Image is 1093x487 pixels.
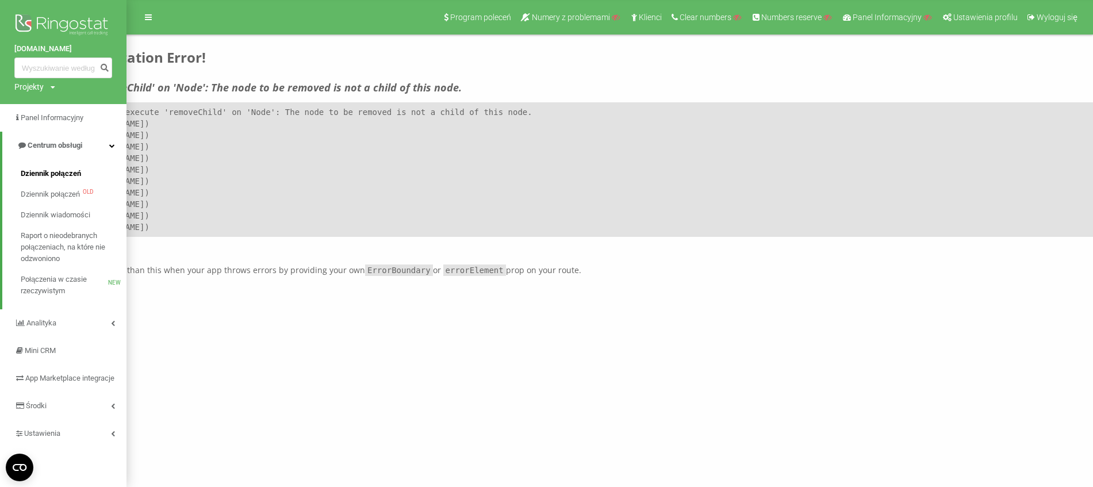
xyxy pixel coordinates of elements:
span: Analityka [26,319,56,327]
a: [DOMAIN_NAME] [14,43,112,55]
span: Mini CRM [25,346,56,355]
img: Ringostat logo [14,11,112,40]
span: Ustawienia [24,429,60,438]
code: ErrorBoundary [365,264,433,276]
span: Wyloguj się [1037,13,1077,22]
span: Numery z problemami [532,13,610,22]
code: errorElement [443,264,506,276]
span: Klienci [639,13,662,22]
span: Clear numbers [680,13,731,22]
span: Panel Informacyjny [21,113,83,122]
span: Środki [26,401,47,410]
input: Wyszukiwanie według numeru [14,57,112,78]
button: Open CMP widget [6,454,33,481]
span: Ustawienia profilu [953,13,1018,22]
span: App Marketplace integracje [25,374,114,382]
span: Dziennik połączeń [21,189,80,200]
span: Panel Informacyjny [853,13,922,22]
a: Dziennik połączeńOLD [21,184,126,205]
span: Połączenia w czasie rzeczywistym [21,274,108,297]
a: Dziennik wiadomości [21,205,126,225]
a: Połączenia w czasie rzeczywistymNEW [21,269,126,301]
span: Dziennik połączeń [21,168,81,179]
span: Program poleceń [450,13,511,22]
a: Raport o nieodebranych połączeniach, na które nie odzwoniono [21,225,126,269]
div: Projekty [14,81,44,93]
span: Dziennik wiadomości [21,209,90,221]
span: Centrum obsługi [28,141,82,149]
a: Centrum obsługi [2,132,126,159]
a: Dziennik połączeń [21,163,126,184]
span: Raport o nieodebranych połączeniach, na które nie odzwoniono [21,230,121,264]
span: Numbers reserve [761,13,822,22]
